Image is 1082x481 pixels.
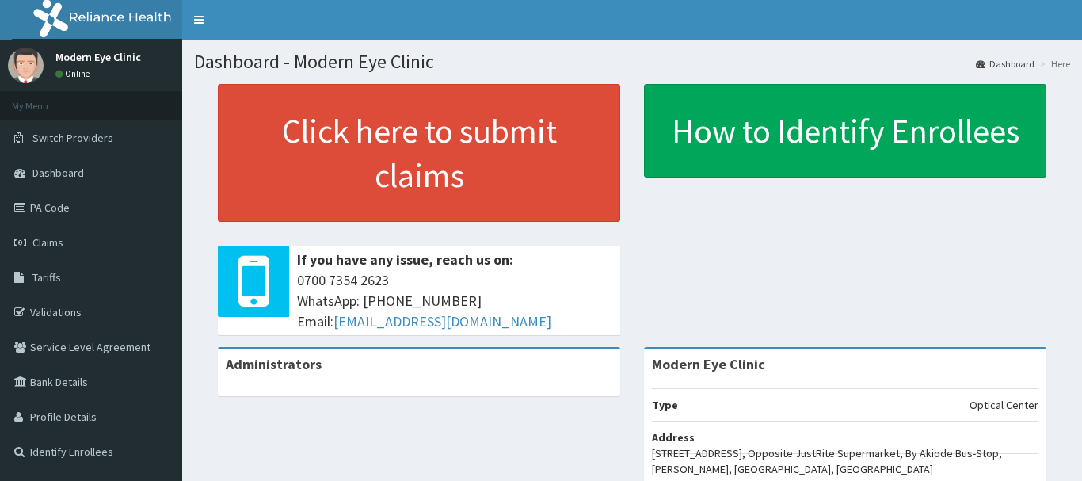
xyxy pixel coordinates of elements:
img: User Image [8,48,44,83]
span: 0700 7354 2623 WhatsApp: [PHONE_NUMBER] Email: [297,270,612,331]
p: Modern Eye Clinic [55,52,141,63]
p: Optical Center [970,397,1038,413]
strong: Modern Eye Clinic [652,355,765,373]
a: Click here to submit claims [218,84,620,222]
span: Dashboard [32,166,84,180]
b: Address [652,430,695,445]
a: How to Identify Enrollees [644,84,1046,178]
b: Administrators [226,355,322,373]
li: Here [1036,57,1070,71]
span: Claims [32,235,63,250]
b: Type [652,398,678,412]
span: Switch Providers [32,131,113,145]
span: Tariffs [32,270,61,284]
a: Online [55,68,93,79]
p: [STREET_ADDRESS], Opposite JustRite Supermarket, By Akiode Bus-Stop, [PERSON_NAME], [GEOGRAPHIC_D... [652,445,1038,477]
a: Dashboard [976,57,1034,71]
h1: Dashboard - Modern Eye Clinic [194,52,1070,72]
b: If you have any issue, reach us on: [297,250,513,269]
a: [EMAIL_ADDRESS][DOMAIN_NAME] [333,312,551,330]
